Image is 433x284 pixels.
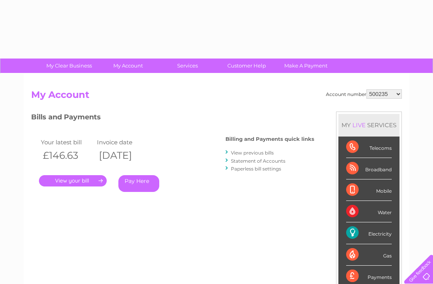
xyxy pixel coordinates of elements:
td: Your latest bill [39,137,95,147]
td: Invoice date [95,137,151,147]
th: [DATE] [95,147,151,163]
h2: My Account [31,89,402,104]
div: Water [346,201,392,222]
div: MY SERVICES [338,114,400,136]
a: Customer Help [215,59,279,73]
a: Pay Here [118,175,159,192]
div: Telecoms [346,137,392,158]
div: LIVE [351,121,367,129]
div: Electricity [346,222,392,244]
a: Make A Payment [274,59,338,73]
a: My Account [96,59,160,73]
a: My Clear Business [37,59,101,73]
div: Broadband [346,158,392,179]
div: Mobile [346,179,392,201]
a: View previous bills [231,150,274,156]
a: Services [155,59,220,73]
div: Account number [326,89,402,99]
a: Paperless bill settings [231,166,281,172]
h4: Billing and Payments quick links [225,136,314,142]
th: £146.63 [39,147,95,163]
div: Gas [346,244,392,266]
a: . [39,175,107,186]
a: Statement of Accounts [231,158,285,164]
h3: Bills and Payments [31,112,314,125]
